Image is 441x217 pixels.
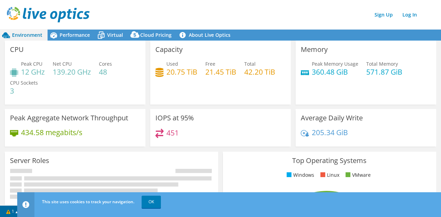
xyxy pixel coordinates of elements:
[228,157,431,164] h3: Top Operating Systems
[301,114,363,122] h3: Average Daily Write
[107,32,123,38] span: Virtual
[21,68,45,76] h4: 12 GHz
[399,10,420,20] a: Log In
[371,10,396,20] a: Sign Up
[166,61,178,67] span: Used
[10,114,128,122] h3: Peak Aggregate Network Throughput
[99,68,112,76] h4: 48
[12,32,42,38] span: Environment
[155,114,194,122] h3: IOPS at 95%
[21,61,42,67] span: Peak CPU
[10,46,24,53] h3: CPU
[312,68,358,76] h4: 360.48 GiB
[1,207,23,216] a: 1
[285,171,314,179] li: Windows
[166,129,179,137] h4: 451
[312,61,358,67] span: Peak Memory Usage
[205,61,215,67] span: Free
[166,68,197,76] h4: 20.75 TiB
[10,87,38,95] h4: 3
[319,171,339,179] li: Linux
[99,61,112,67] span: Cores
[42,199,134,205] span: This site uses cookies to track your navigation.
[312,129,348,136] h4: 205.34 GiB
[7,7,90,22] img: live_optics_svg.svg
[10,79,38,86] span: CPU Sockets
[366,68,402,76] h4: 571.87 GiB
[10,157,49,164] h3: Server Roles
[142,196,161,208] a: OK
[53,68,91,76] h4: 139.20 GHz
[60,32,90,38] span: Performance
[53,61,72,67] span: Net CPU
[344,171,371,179] li: VMware
[155,46,183,53] h3: Capacity
[244,61,256,67] span: Total
[177,30,236,41] a: About Live Optics
[21,129,82,136] h4: 434.58 megabits/s
[205,68,236,76] h4: 21.45 TiB
[244,68,275,76] h4: 42.20 TiB
[366,61,398,67] span: Total Memory
[301,46,328,53] h3: Memory
[140,32,172,38] span: Cloud Pricing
